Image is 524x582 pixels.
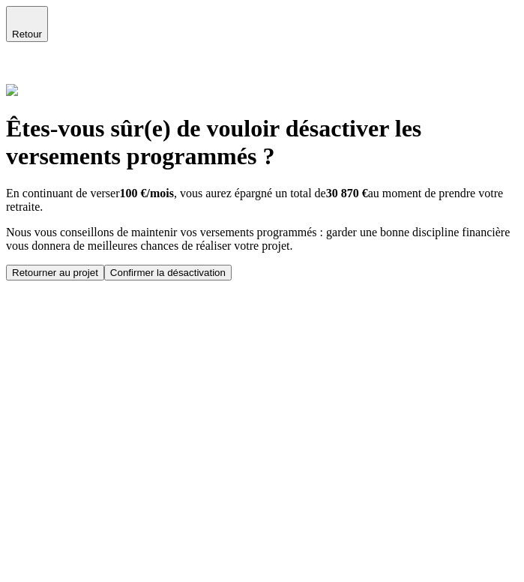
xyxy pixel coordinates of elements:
span: , vous aurez épargné un total de [174,187,326,199]
span: au moment de prendre votre retraite. [6,187,503,213]
h1: Êtes-vous sûr(e) de vouloir désactiver les versements programmés ? [6,115,518,170]
div: Retourner au projet [12,267,98,278]
button: Retourner au projet [6,265,104,280]
button: Retour [6,6,48,42]
span: Retour [12,28,42,40]
img: alexis.png [6,84,18,96]
span: 30 870 € [326,187,368,199]
button: Confirmer la désactivation [104,265,232,280]
p: Nous vous conseillons de maintenir vos versements programmés : garder une bonne discipline financ... [6,226,518,253]
span: 100 €/mois [120,187,174,199]
div: Confirmer la désactivation [110,267,226,278]
span: En continuant de verser [6,187,120,199]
